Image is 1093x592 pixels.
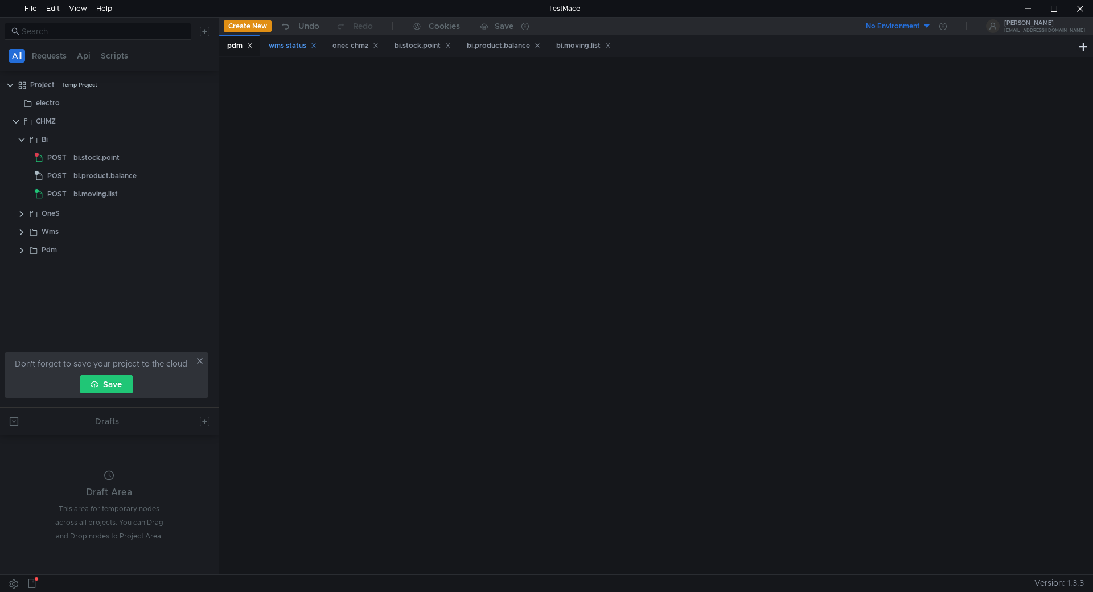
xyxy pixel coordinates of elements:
input: Search... [22,25,184,38]
button: Scripts [97,49,132,63]
button: Create New [224,20,272,32]
div: Undo [298,19,319,33]
span: Don't forget to save your project to the cloud [15,357,187,371]
div: wms status [269,40,317,52]
div: OneS [42,205,60,222]
div: Bi [42,131,48,148]
button: Requests [28,49,70,63]
div: electro [36,94,60,112]
div: CHMZ [36,113,56,130]
button: Undo [272,18,327,35]
button: Redo [327,18,381,35]
div: Wms [42,223,59,240]
div: Pdm [42,241,57,258]
div: bi.product.balance [467,40,540,52]
div: No Environment [866,21,920,32]
div: bi.stock.point [395,40,451,52]
div: bi.moving.list [73,186,118,203]
div: Drafts [95,414,119,428]
div: Cookies [429,19,460,33]
div: onec chmz [332,40,379,52]
div: Temp Project [61,76,97,93]
div: Save [495,22,513,30]
div: bi.product.balance [73,167,137,184]
div: bi.stock.point [73,149,120,166]
button: Api [73,49,94,63]
button: Save [80,375,133,393]
span: POST [47,167,67,184]
span: POST [47,149,67,166]
button: No Environment [852,17,931,35]
div: bi.moving.list [556,40,611,52]
span: Version: 1.3.3 [1034,575,1084,591]
div: [PERSON_NAME] [1004,20,1085,26]
div: Redo [353,19,373,33]
div: [EMAIL_ADDRESS][DOMAIN_NAME] [1004,28,1085,32]
button: All [9,49,25,63]
div: Project [30,76,55,93]
div: pdm [227,40,253,52]
span: POST [47,186,67,203]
